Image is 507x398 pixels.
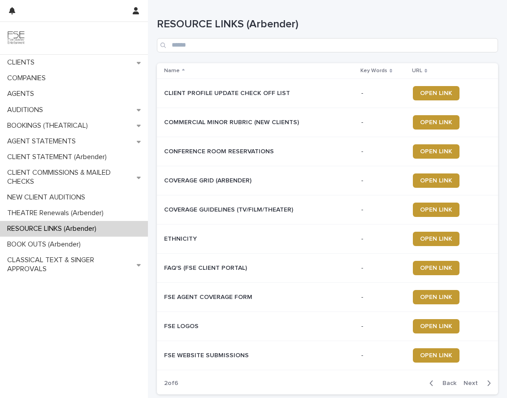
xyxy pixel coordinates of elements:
[4,137,83,146] p: AGENT STATEMENTS
[412,66,422,76] p: URL
[413,319,459,333] a: OPEN LINK
[157,79,498,108] tr: CLIENT PROFILE UPDATE CHECK OFF LISTCLIENT PROFILE UPDATE CHECK OFF LIST -OPEN LINK
[157,254,498,283] tr: FAQ'S (FSE CLIENT PORTAL)FAQ'S (FSE CLIENT PORTAL) -OPEN LINK
[4,106,50,114] p: AUDITIONS
[361,177,406,185] p: -
[4,169,137,186] p: CLIENT COMMISSIONS & MAILED CHECKS
[4,121,95,130] p: BOOKINGS (THEATRICAL)
[413,203,459,217] a: OPEN LINK
[464,380,483,386] span: Next
[157,312,498,341] tr: FSE LOGOSFSE LOGOS -OPEN LINK
[4,90,41,98] p: AGENTS
[4,74,53,82] p: COMPANIES
[420,294,452,300] span: OPEN LINK
[413,261,459,275] a: OPEN LINK
[157,18,498,31] h1: RESOURCE LINKS (Arbender)
[420,177,452,184] span: OPEN LINK
[4,240,88,249] p: BOOK OUTS (Arbender)
[157,225,498,254] tr: ETHNICITYETHNICITY -OPEN LINK
[361,323,406,330] p: -
[164,350,251,359] p: FSE WEBSITE SUBMISSIONS
[460,379,498,387] button: Next
[164,88,292,97] p: CLIENT PROFILE UPDATE CHECK OFF LIST
[164,175,253,185] p: COVERAGE GRID (ARBENDER)
[164,263,249,272] p: FAQ'S (FSE CLIENT PORTAL)
[413,290,459,304] a: OPEN LINK
[164,321,200,330] p: FSE LOGOS
[413,86,459,100] a: OPEN LINK
[420,148,452,155] span: OPEN LINK
[361,294,406,301] p: -
[361,352,406,359] p: -
[413,348,459,363] a: OPEN LINK
[420,265,452,271] span: OPEN LINK
[413,115,459,130] a: OPEN LINK
[157,137,498,166] tr: CONFERENCE ROOM RESERVATIONSCONFERENCE ROOM RESERVATIONS -OPEN LINK
[420,119,452,125] span: OPEN LINK
[4,225,104,233] p: RESOURCE LINKS (Arbender)
[4,209,111,217] p: THEATRE Renewals (Arbender)
[164,234,199,243] p: ETHNICITY
[422,379,460,387] button: Back
[157,108,498,137] tr: COMMERCIAL MINOR RUBRIC (NEW CLIENTS)COMMERCIAL MINOR RUBRIC (NEW CLIENTS) -OPEN LINK
[420,323,452,329] span: OPEN LINK
[361,119,406,126] p: -
[7,29,25,47] img: 9JgRvJ3ETPGCJDhvPVA5
[413,232,459,246] a: OPEN LINK
[413,173,459,188] a: OPEN LINK
[157,341,498,370] tr: FSE WEBSITE SUBMISSIONSFSE WEBSITE SUBMISSIONS -OPEN LINK
[164,117,301,126] p: COMMERCIAL MINOR RUBRIC (NEW CLIENTS)
[4,58,42,67] p: CLIENTS
[420,207,452,213] span: OPEN LINK
[164,292,254,301] p: FSE AGENT COVERAGE FORM
[420,236,452,242] span: OPEN LINK
[361,90,406,97] p: -
[157,195,498,225] tr: COVERAGE GUIDELINES (TV/FILM/THEATER)COVERAGE GUIDELINES (TV/FILM/THEATER) -OPEN LINK
[4,153,114,161] p: CLIENT STATEMENT (Arbender)
[361,148,406,156] p: -
[4,193,92,202] p: NEW CLIENT AUDITIONS
[361,235,406,243] p: -
[157,166,498,195] tr: COVERAGE GRID (ARBENDER)COVERAGE GRID (ARBENDER) -OPEN LINK
[157,38,498,52] input: Search
[4,256,137,273] p: CLASSICAL TEXT & SINGER APPROVALS
[420,352,452,359] span: OPEN LINK
[361,206,406,214] p: -
[157,372,186,394] p: 2 of 6
[361,264,406,272] p: -
[360,66,387,76] p: Key Words
[164,66,180,76] p: Name
[437,380,456,386] span: Back
[413,144,459,159] a: OPEN LINK
[420,90,452,96] span: OPEN LINK
[157,283,498,312] tr: FSE AGENT COVERAGE FORMFSE AGENT COVERAGE FORM -OPEN LINK
[164,204,295,214] p: COVERAGE GUIDELINES (TV/FILM/THEATER)
[164,146,276,156] p: CONFERENCE ROOM RESERVATIONS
